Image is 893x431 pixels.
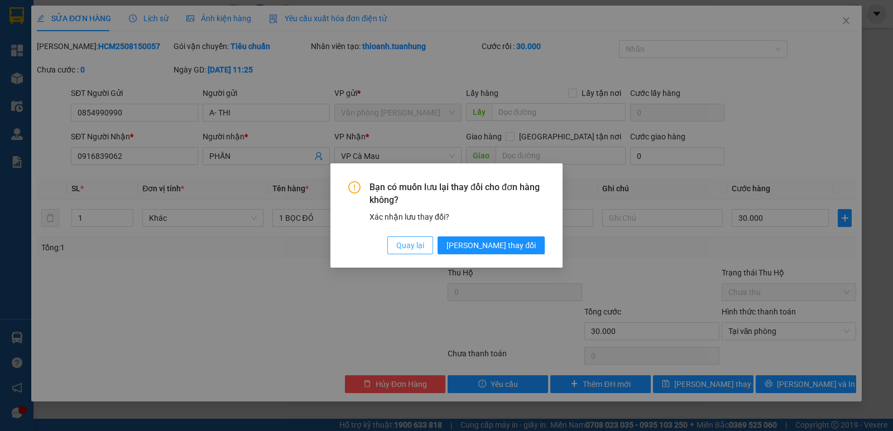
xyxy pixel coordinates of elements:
[369,211,545,223] div: Xác nhận lưu thay đổi?
[438,236,545,254] button: [PERSON_NAME] thay đổi
[446,239,536,251] span: [PERSON_NAME] thay đổi
[387,236,433,254] button: Quay lại
[369,181,545,206] span: Bạn có muốn lưu lại thay đổi cho đơn hàng không?
[396,239,424,251] span: Quay lại
[348,181,361,193] span: exclamation-circle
